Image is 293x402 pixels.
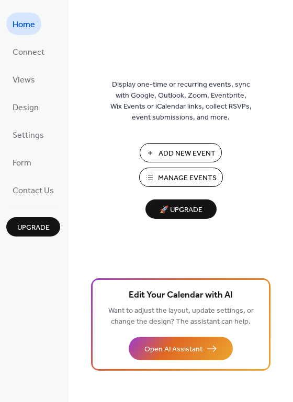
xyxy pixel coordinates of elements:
[13,183,54,199] span: Contact Us
[6,13,41,35] a: Home
[13,17,35,33] span: Home
[17,222,50,233] span: Upgrade
[6,151,38,173] a: Form
[6,68,41,90] a: Views
[140,143,222,162] button: Add New Event
[129,337,233,360] button: Open AI Assistant
[108,304,254,329] span: Want to adjust the layout, update settings, or change the design? The assistant can help.
[144,344,202,355] span: Open AI Assistant
[145,199,217,219] button: 🚀 Upgrade
[13,44,44,61] span: Connect
[139,168,223,187] button: Manage Events
[159,148,216,159] span: Add New Event
[6,40,51,63] a: Connect
[6,96,45,118] a: Design
[158,173,217,184] span: Manage Events
[13,127,44,144] span: Settings
[6,123,50,146] a: Settings
[110,79,252,123] span: Display one-time or recurring events, sync with Google, Outlook, Zoom, Eventbrite, Wix Events or ...
[13,100,39,116] span: Design
[6,179,60,201] a: Contact Us
[13,155,31,171] span: Form
[6,217,60,237] button: Upgrade
[129,288,233,303] span: Edit Your Calendar with AI
[13,72,35,88] span: Views
[152,203,210,217] span: 🚀 Upgrade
